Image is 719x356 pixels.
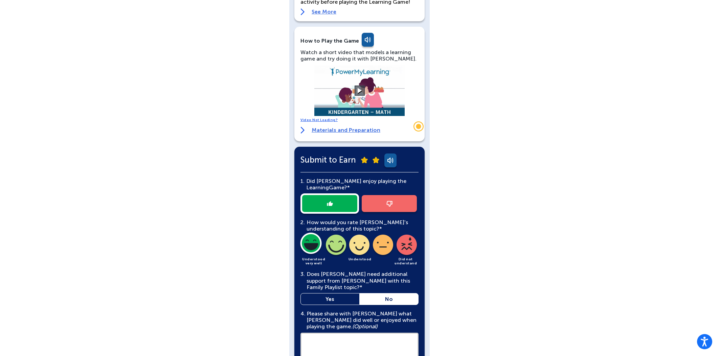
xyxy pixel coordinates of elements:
[300,49,419,62] div: Watch a short video that models a learning game and try doing it with [PERSON_NAME].
[300,157,356,163] span: Submit to Earn
[412,120,425,133] div: Trigger Stonly widget
[300,293,360,305] a: Yes
[361,157,368,163] img: submit-star.png
[300,8,419,15] a: See More
[395,235,418,258] img: light-did-not-understand-icon.png
[300,127,380,134] a: Materials and Preparation
[386,201,392,207] img: thumb-down-icon.png
[300,310,306,317] span: 4.
[300,38,359,44] div: How to Play the Game
[300,271,419,290] div: Does [PERSON_NAME] need additional support from [PERSON_NAME] with this Family Playlist topic?*
[372,235,395,258] img: light-slightly-understood-icon.png
[300,219,305,226] span: 2.
[305,178,419,191] div: Did [PERSON_NAME] enjoy playing the Learning
[307,310,417,330] main: Please share with [PERSON_NAME] what [PERSON_NAME] did well or enjoyed when playing the game.
[329,184,350,191] span: Game?*
[300,178,305,184] span: 1.
[348,235,371,258] img: light-understood-icon.png
[300,8,305,15] img: right-arrow.svg
[300,118,338,122] a: Video Not Loading?
[352,323,378,330] em: (Optional)
[349,257,372,261] span: Understood
[300,271,305,277] span: 3.
[300,219,419,232] div: How would you rate [PERSON_NAME]'s understanding of this topic?*
[373,157,379,163] img: submit-star.png
[360,293,419,305] a: No
[300,127,305,134] img: right-arrow.svg
[324,235,347,258] img: light-understood-well-icon.png
[395,257,417,265] span: Did not understand
[302,257,325,265] span: Understood very well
